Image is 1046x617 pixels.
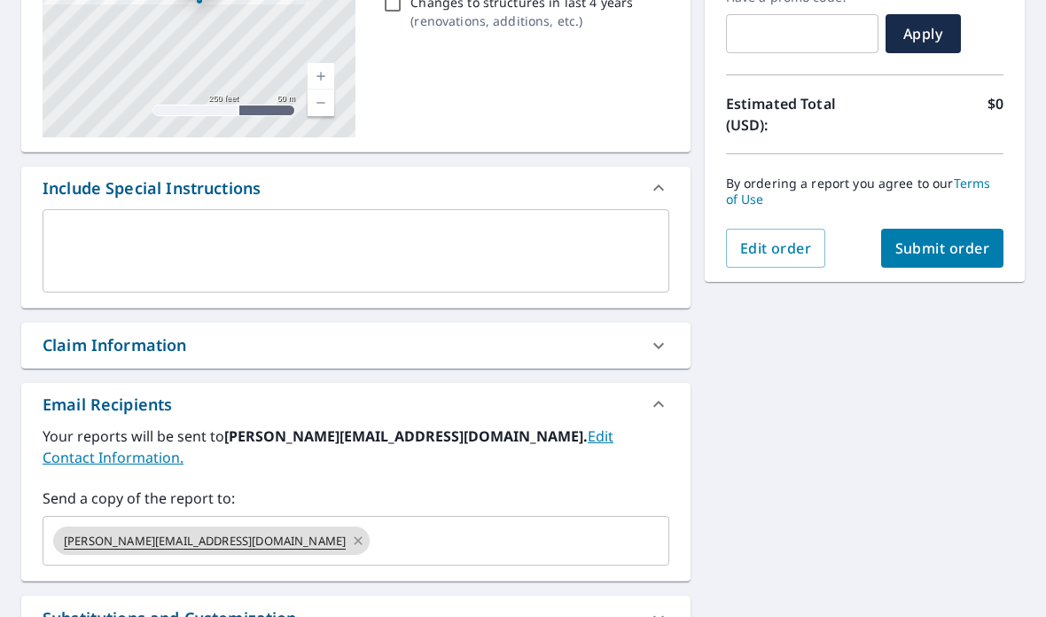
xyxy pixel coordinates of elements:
div: Claim Information [21,323,691,368]
button: Edit order [726,229,826,268]
p: ( renovations, additions, etc. ) [410,12,633,30]
button: Apply [886,14,961,53]
button: Submit order [881,229,1004,268]
p: $0 [987,93,1003,136]
label: Your reports will be sent to [43,426,669,468]
p: By ordering a report you agree to our [726,176,1003,207]
div: Include Special Instructions [21,167,691,209]
span: Submit order [895,238,990,258]
div: Email Recipients [21,383,691,426]
a: Current Level 17, Zoom Out [308,90,334,116]
div: Claim Information [43,333,187,357]
a: Current Level 17, Zoom In [308,63,334,90]
b: [PERSON_NAME][EMAIL_ADDRESS][DOMAIN_NAME]. [224,426,588,446]
span: Apply [900,24,947,43]
label: Send a copy of the report to: [43,488,669,509]
div: [PERSON_NAME][EMAIL_ADDRESS][DOMAIN_NAME] [53,527,370,555]
div: Include Special Instructions [43,176,261,200]
div: Email Recipients [43,393,172,417]
a: Terms of Use [726,175,991,207]
p: Estimated Total (USD): [726,93,865,136]
span: Edit order [740,238,812,258]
